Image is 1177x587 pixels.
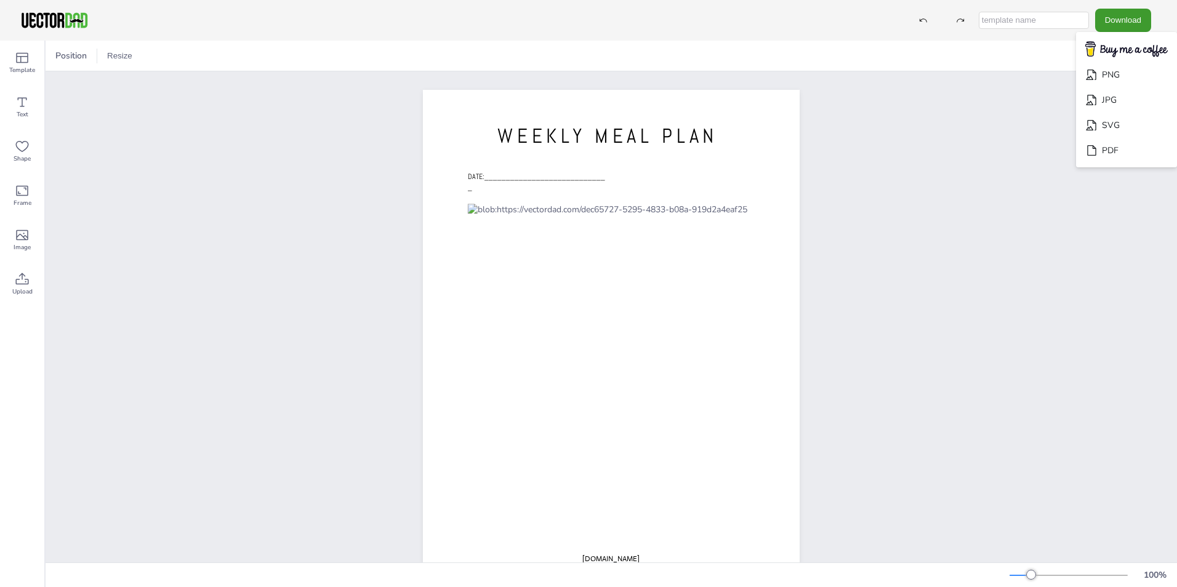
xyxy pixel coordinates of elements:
[1140,569,1170,581] div: 100 %
[53,50,89,62] span: Position
[582,554,640,564] span: [DOMAIN_NAME]
[14,242,31,252] span: Image
[1076,113,1177,138] li: SVG
[17,110,28,119] span: Text
[1076,138,1177,163] li: PDF
[497,123,718,149] span: WEEKLY MEAL PLAN
[1076,62,1177,87] li: PNG
[12,287,33,297] span: Upload
[1076,87,1177,113] li: JPG
[1095,9,1151,31] button: Download
[102,46,137,66] button: Resize
[14,154,31,164] span: Shape
[9,65,35,75] span: Template
[468,172,605,192] span: DATE:_____________________________
[20,11,89,30] img: VectorDad-1.png
[1077,38,1176,62] img: buymecoffee.png
[979,12,1089,29] input: template name
[14,198,31,208] span: Frame
[1076,32,1177,168] ul: Download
